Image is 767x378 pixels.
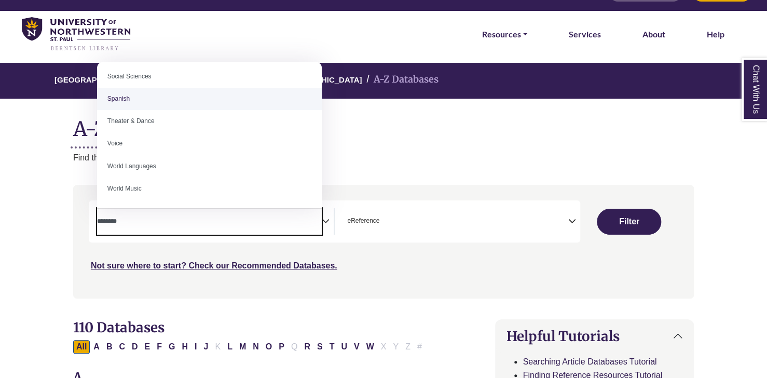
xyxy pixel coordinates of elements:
a: About [642,28,665,41]
span: 110 Databases [73,319,165,336]
li: Theater & Dance [97,110,322,132]
a: Resources [482,28,527,41]
li: Voice [97,132,322,155]
button: Filter Results B [103,340,116,354]
button: Filter Results G [166,340,178,354]
button: Filter Results D [129,340,141,354]
button: Filter Results V [351,340,363,354]
button: Filter Results T [326,340,338,354]
button: Filter Results R [301,340,313,354]
span: eReference [347,216,379,226]
button: Filter Results O [263,340,275,354]
button: All [73,340,90,354]
a: Help [707,28,724,41]
button: Helpful Tutorials [496,320,693,353]
p: Find the best library databases for your research. [73,151,694,165]
button: Filter Results E [142,340,154,354]
button: Filter Results C [116,340,128,354]
button: Filter Results W [363,340,377,354]
li: World Languages [97,155,322,178]
button: Filter Results A [90,340,103,354]
textarea: Search [381,218,386,226]
button: Filter Results N [250,340,262,354]
button: Filter Results L [224,340,236,354]
nav: breadcrumb [73,63,694,99]
button: Filter Results M [236,340,249,354]
a: Searching Article Databases Tutorial [523,357,656,366]
button: Filter Results I [191,340,200,354]
li: eReference [343,216,379,226]
li: Social Sciences [97,65,322,88]
a: Services [569,28,601,41]
li: Spanish [97,88,322,110]
textarea: Search [97,218,322,226]
button: Filter Results F [154,340,165,354]
a: [GEOGRAPHIC_DATA][PERSON_NAME] [54,74,203,84]
h1: A-Z Databases [73,109,694,141]
button: Filter Results H [179,340,191,354]
li: World Music [97,178,322,200]
div: Alpha-list to filter by first letter of database name [73,342,426,350]
button: Filter Results P [276,340,287,354]
img: library_home [22,17,130,51]
nav: Search filters [73,185,694,298]
li: A-Z Databases [362,72,438,87]
button: Filter Results U [338,340,350,354]
button: Filter Results S [314,340,326,354]
button: Submit for Search Results [597,209,661,235]
a: Not sure where to start? Check our Recommended Databases. [91,261,337,270]
button: Filter Results J [200,340,211,354]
